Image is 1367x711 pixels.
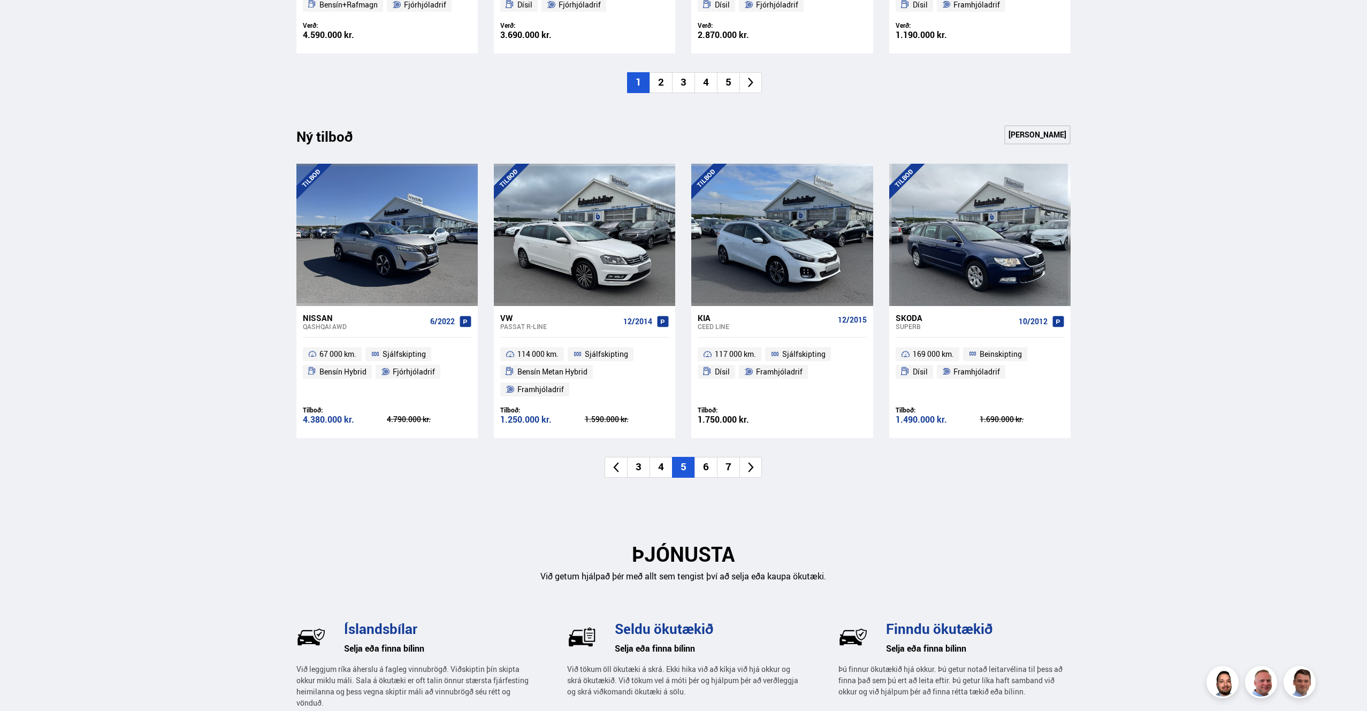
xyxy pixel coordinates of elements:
div: VW [500,313,619,323]
span: Framhjóladrif [517,383,564,396]
a: VW Passat R-LINE 12/2014 114 000 km. Sjálfskipting Bensín Metan Hybrid Framhjóladrif Tilboð: 1.25... [494,306,675,438]
h3: Íslandsbílar [344,621,529,637]
h6: Selja eða finna bílinn [886,640,1071,656]
h6: Selja eða finna bílinn [615,640,799,656]
a: Nissan Qashqai AWD 6/2022 67 000 km. Sjálfskipting Bensín Hybrid Fjórhjóladrif Tilboð: 4.380.000 ... [296,306,478,438]
span: 114 000 km. [517,348,559,361]
img: BkM1h9GEeccOPUq4.svg [838,622,868,652]
div: Verð: [896,21,980,29]
span: 10/2012 [1019,317,1048,326]
span: Dísil [913,365,928,378]
div: Tilboð: [896,406,980,414]
div: Ný tilboð [296,128,371,151]
div: Verð: [303,21,387,29]
div: Nissan [303,313,426,323]
div: 4.790.000 kr. [387,416,471,423]
span: 12/2015 [838,316,867,324]
p: Við tökum öll ökutæki á skrá. Ekki hika við að kíkja við hjá okkur og skrá ökutækið. Við tökum ve... [567,663,799,697]
a: Kia Ceed LINE 12/2015 117 000 km. Sjálfskipting Dísil Framhjóladrif Tilboð: 1.750.000 kr. [691,306,873,438]
p: Þú finnur ökutækið hjá okkur. Þú getur notað leitarvélina til þess að finna það sem þú ert að lei... [838,663,1071,697]
span: Framhjóladrif [756,365,803,378]
img: FbJEzSuNWCJXmdc-.webp [1285,668,1317,700]
div: Passat R-LINE [500,323,619,330]
span: Framhjóladrif [953,365,1000,378]
span: Beinskipting [980,348,1022,361]
div: 1.490.000 kr. [896,415,980,424]
li: 6 [694,457,717,478]
span: Sjálfskipting [585,348,628,361]
div: 1.190.000 kr. [896,30,980,40]
h3: Finndu ökutækið [886,621,1071,637]
div: 4.590.000 kr. [303,30,387,40]
div: Verð: [500,21,585,29]
li: 3 [672,72,694,93]
span: 117 000 km. [715,348,756,361]
div: Superb [896,323,1014,330]
a: Skoda Superb 10/2012 169 000 km. Beinskipting Dísil Framhjóladrif Tilboð: 1.490.000 kr. 1.690.000... [889,306,1071,438]
div: Verð: [698,21,782,29]
img: wj-tEQaV63q7uWzm.svg [296,622,326,652]
img: U-P77hVsr2UxK2Mi.svg [567,622,597,652]
div: Kia [698,313,833,323]
span: 169 000 km. [913,348,954,361]
li: 5 [717,72,739,93]
img: nhp88E3Fdnt1Opn2.png [1208,668,1240,700]
a: [PERSON_NAME] [1004,125,1071,144]
div: 1.590.000 kr. [585,416,669,423]
li: 2 [650,72,672,93]
li: 5 [672,457,694,478]
div: 4.380.000 kr. [303,415,387,424]
div: Tilboð: [698,406,782,414]
span: Fjórhjóladrif [393,365,435,378]
li: 4 [694,72,717,93]
span: 12/2014 [623,317,652,326]
span: 67 000 km. [319,348,356,361]
li: 3 [627,457,650,478]
span: 6/2022 [430,317,455,326]
h2: ÞJÓNUSTA [296,542,1071,566]
div: Tilboð: [303,406,387,414]
div: Tilboð: [500,406,585,414]
img: siFngHWaQ9KaOqBr.png [1247,668,1279,700]
span: Sjálfskipting [383,348,426,361]
span: Sjálfskipting [782,348,826,361]
p: Við leggjum ríka áherslu á fagleg vinnubrögð. Viðskiptin þín skipta okkur miklu máli. Sala á ökut... [296,663,529,708]
div: Ceed LINE [698,323,833,330]
div: 2.870.000 kr. [698,30,782,40]
button: Opna LiveChat spjallviðmót [9,4,41,36]
div: 1.250.000 kr. [500,415,585,424]
li: 4 [650,457,672,478]
span: Bensín Hybrid [319,365,366,378]
span: Bensín Metan Hybrid [517,365,587,378]
h6: Selja eða finna bílinn [344,640,529,656]
p: Við getum hjálpað þér með allt sem tengist því að selja eða kaupa ökutæki. [296,570,1071,583]
div: Skoda [896,313,1014,323]
span: Dísil [715,365,730,378]
h3: Seldu ökutækið [615,621,799,637]
li: 7 [717,457,739,478]
div: 3.690.000 kr. [500,30,585,40]
div: 1.750.000 kr. [698,415,782,424]
div: 1.690.000 kr. [980,416,1064,423]
div: Qashqai AWD [303,323,426,330]
li: 1 [627,72,650,93]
